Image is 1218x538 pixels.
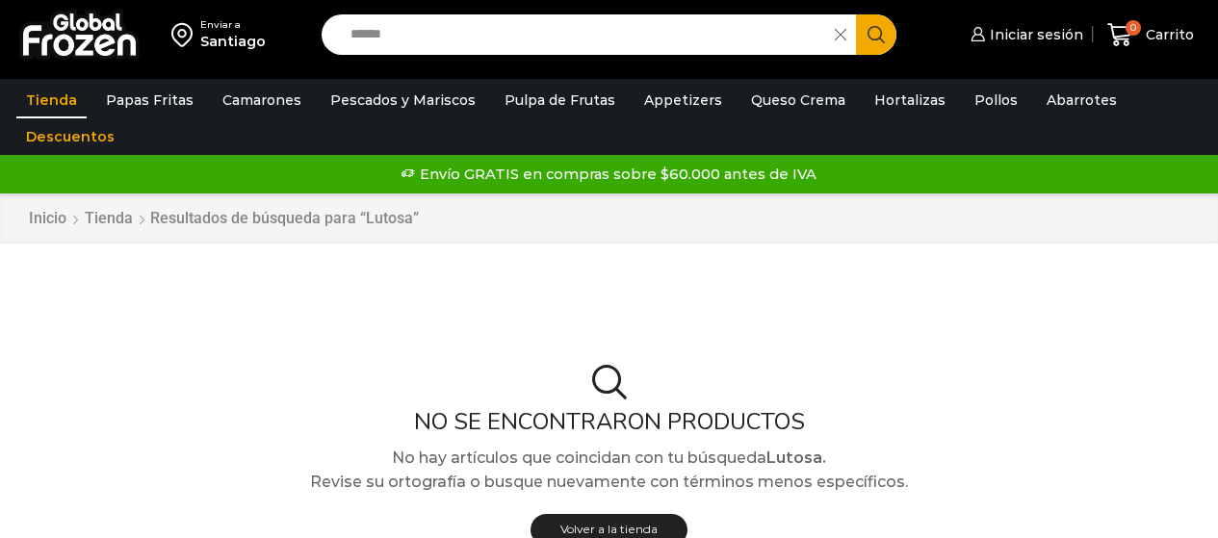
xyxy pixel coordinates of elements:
span: 0 [1126,20,1141,36]
a: Papas Fritas [96,82,203,118]
span: Iniciar sesión [985,25,1083,44]
a: Inicio [28,208,67,230]
a: Camarones [213,82,311,118]
a: Hortalizas [865,82,955,118]
a: 0 Carrito [1102,13,1199,58]
h1: Resultados de búsqueda para “Lutosa” [150,209,419,227]
a: Appetizers [635,82,732,118]
div: Santiago [200,32,266,51]
a: Pescados y Mariscos [321,82,485,118]
a: Iniciar sesión [966,15,1083,54]
img: address-field-icon.svg [171,18,200,51]
a: Pulpa de Frutas [495,82,625,118]
strong: Lutosa. [766,448,826,467]
a: Descuentos [16,118,124,155]
span: Carrito [1141,25,1194,44]
div: Enviar a [200,18,266,32]
a: Tienda [84,208,134,230]
a: Tienda [16,82,87,118]
a: Pollos [965,82,1027,118]
span: Volver a la tienda [560,522,658,536]
nav: Breadcrumb [28,208,419,230]
a: Queso Crema [741,82,855,118]
button: Search button [856,14,896,55]
a: Abarrotes [1037,82,1127,118]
